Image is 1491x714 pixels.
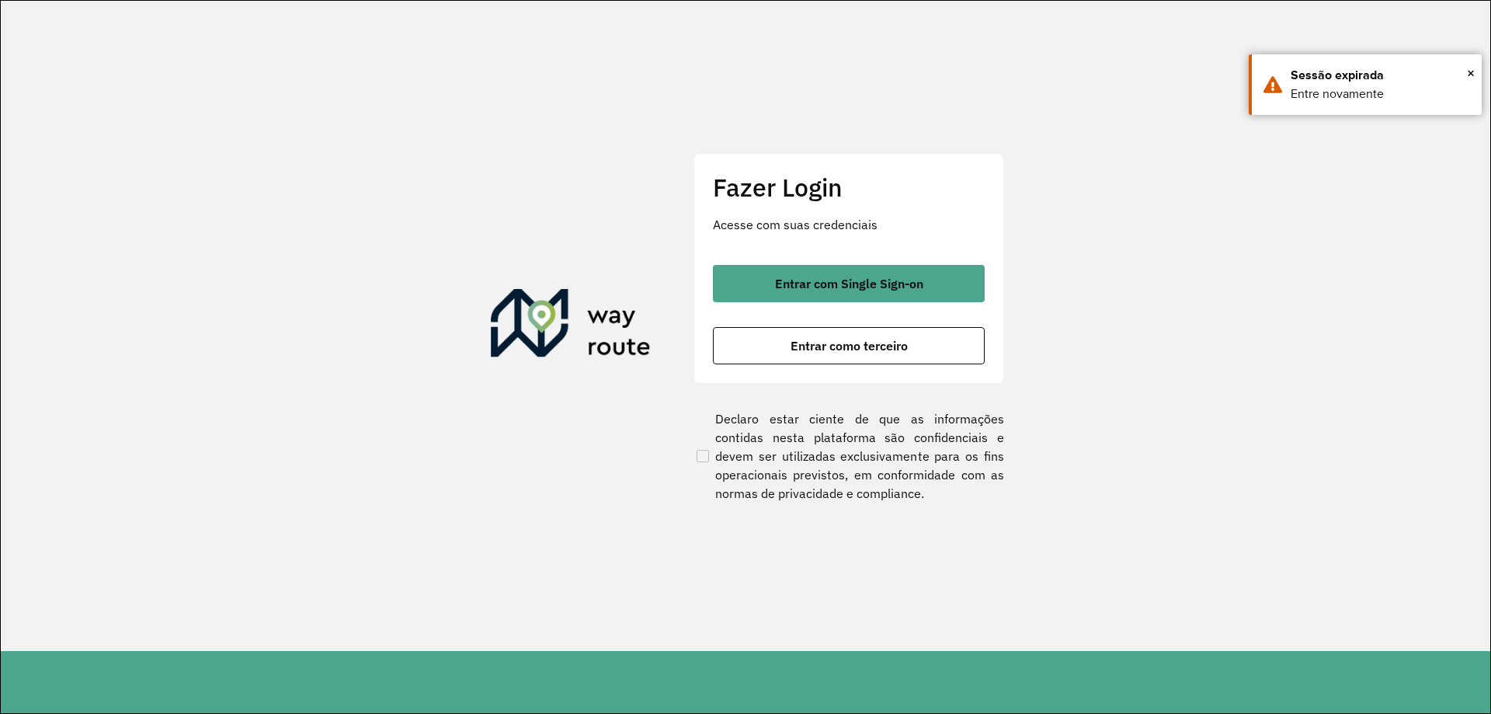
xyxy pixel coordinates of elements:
span: Entrar com Single Sign-on [775,277,923,290]
span: × [1467,61,1475,85]
span: Entrar como terceiro [791,340,908,352]
button: button [713,327,985,364]
button: Close [1467,61,1475,85]
button: button [713,265,985,302]
h2: Fazer Login [713,172,985,202]
div: Entre novamente [1291,85,1470,103]
p: Acesse com suas credenciais [713,215,985,234]
div: Sessão expirada [1291,66,1470,85]
label: Declaro estar ciente de que as informações contidas nesta plataforma são confidenciais e devem se... [693,409,1004,503]
img: Roteirizador AmbevTech [491,289,651,364]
